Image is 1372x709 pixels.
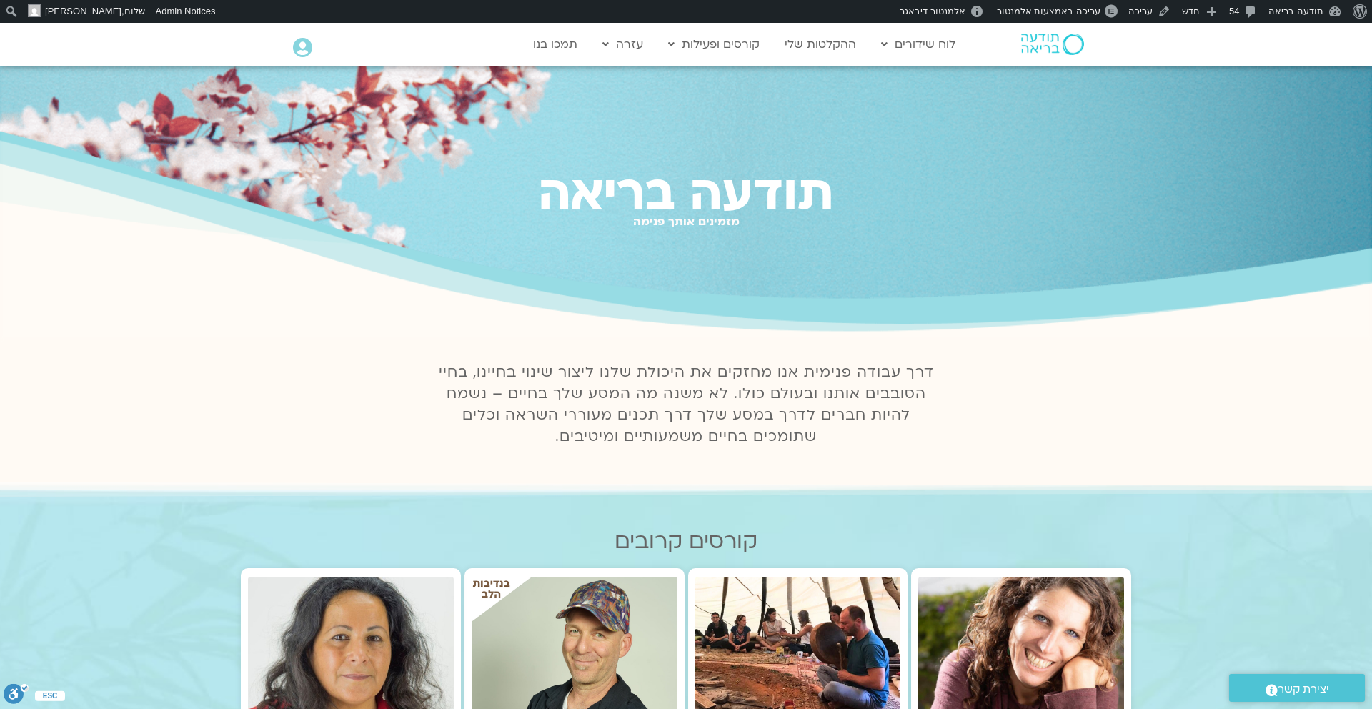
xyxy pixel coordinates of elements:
[526,31,585,58] a: תמכו בנו
[595,31,650,58] a: עזרה
[241,529,1131,554] h2: קורסים קרובים
[661,31,767,58] a: קורסים ופעילות
[874,31,963,58] a: לוח שידורים
[430,362,942,447] p: דרך עבודה פנימית אנו מחזקים את היכולת שלנו ליצור שינוי בחיינו, בחיי הסובבים אותנו ובעולם כולו. לא...
[1021,34,1084,55] img: תודעה בריאה
[1229,674,1365,702] a: יצירת קשר
[777,31,863,58] a: ההקלטות שלי
[45,6,121,16] span: [PERSON_NAME]
[1278,680,1329,699] span: יצירת קשר
[997,6,1100,16] span: עריכה באמצעות אלמנטור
